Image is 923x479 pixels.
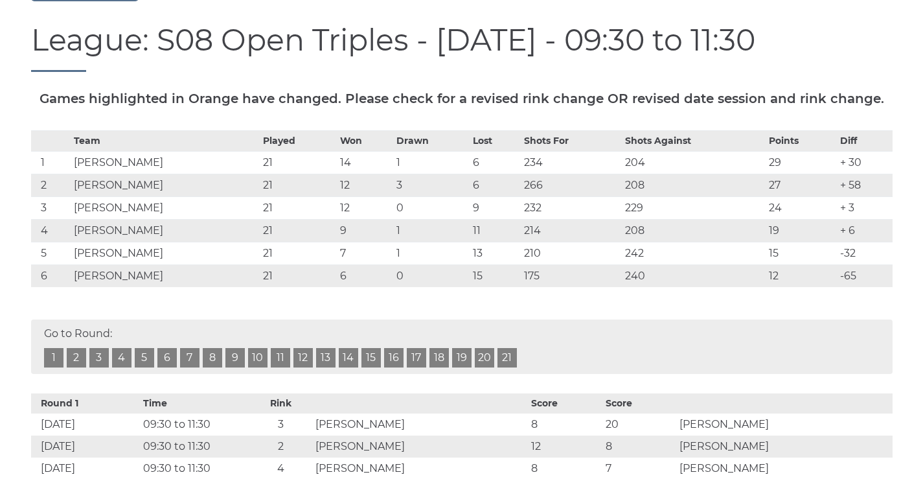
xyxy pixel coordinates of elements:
[312,414,528,436] td: [PERSON_NAME]
[31,264,71,287] td: 6
[676,436,892,458] td: [PERSON_NAME]
[837,219,892,242] td: + 6
[71,130,260,151] th: Team
[521,151,622,174] td: 234
[521,264,622,287] td: 175
[384,348,404,368] a: 16
[837,151,892,174] td: + 30
[528,393,602,414] th: Score
[470,219,521,242] td: 11
[452,348,472,368] a: 19
[337,151,393,174] td: 14
[622,151,765,174] td: 204
[337,174,393,196] td: 12
[528,414,602,436] td: 8
[497,348,517,368] a: 21
[766,242,838,264] td: 15
[71,219,260,242] td: [PERSON_NAME]
[140,393,249,414] th: Time
[271,348,290,368] a: 11
[225,348,245,368] a: 9
[429,348,449,368] a: 18
[260,151,337,174] td: 21
[622,130,765,151] th: Shots Against
[393,242,470,264] td: 1
[248,348,268,368] a: 10
[766,130,838,151] th: Points
[249,436,312,458] td: 2
[260,219,337,242] td: 21
[157,348,177,368] a: 6
[470,242,521,264] td: 13
[135,348,154,368] a: 5
[393,151,470,174] td: 1
[470,130,521,151] th: Lost
[393,196,470,219] td: 0
[470,264,521,287] td: 15
[71,264,260,287] td: [PERSON_NAME]
[361,348,381,368] a: 15
[249,414,312,436] td: 3
[260,264,337,287] td: 21
[31,436,141,458] td: [DATE]
[602,436,677,458] td: 8
[622,242,765,264] td: 242
[140,436,249,458] td: 09:30 to 11:30
[31,174,71,196] td: 2
[312,436,528,458] td: [PERSON_NAME]
[140,414,249,436] td: 09:30 to 11:30
[470,174,521,196] td: 6
[393,219,470,242] td: 1
[766,174,838,196] td: 27
[112,348,131,368] a: 4
[766,196,838,219] td: 24
[521,130,622,151] th: Shots For
[339,348,358,368] a: 14
[203,348,222,368] a: 8
[67,348,86,368] a: 2
[260,174,337,196] td: 21
[337,130,393,151] th: Won
[407,348,426,368] a: 17
[622,219,765,242] td: 208
[470,196,521,219] td: 9
[337,196,393,219] td: 12
[316,348,336,368] a: 13
[622,174,765,196] td: 208
[71,174,260,196] td: [PERSON_NAME]
[31,393,141,414] th: Round 1
[249,393,312,414] th: Rink
[31,219,71,242] td: 4
[521,196,622,219] td: 232
[260,242,337,264] td: 21
[521,219,622,242] td: 214
[31,24,893,72] h1: League: S08 Open Triples - [DATE] - 09:30 to 11:30
[71,151,260,174] td: [PERSON_NAME]
[31,320,893,374] div: Go to Round:
[393,130,470,151] th: Drawn
[837,264,892,287] td: -65
[470,151,521,174] td: 6
[766,264,838,287] td: 12
[766,151,838,174] td: 29
[31,242,71,264] td: 5
[622,264,765,287] td: 240
[837,196,892,219] td: + 3
[180,348,199,368] a: 7
[521,242,622,264] td: 210
[393,174,470,196] td: 3
[337,219,393,242] td: 9
[766,219,838,242] td: 19
[676,414,892,436] td: [PERSON_NAME]
[31,196,71,219] td: 3
[31,414,141,436] td: [DATE]
[260,196,337,219] td: 21
[393,264,470,287] td: 0
[337,242,393,264] td: 7
[602,414,677,436] td: 20
[337,264,393,287] td: 6
[260,130,337,151] th: Played
[622,196,765,219] td: 229
[293,348,313,368] a: 12
[602,393,677,414] th: Score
